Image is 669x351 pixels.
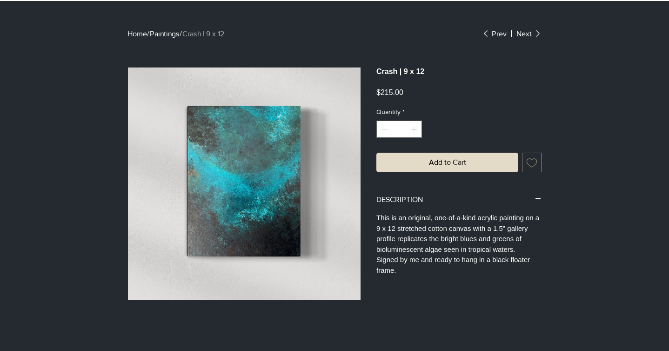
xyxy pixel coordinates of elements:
[376,255,542,276] p: Signed by me and ready to hang in a black floater frame.
[389,121,409,137] input: Quantity
[376,213,542,255] p: This is an original, one-of-a-kind acrylic painting on a 9 x 12 stretched cotton canvas with a 1....
[378,121,389,137] button: Decrement
[376,153,518,172] button: Add to Cart
[522,153,542,172] button: Add to Wishlist
[429,157,466,168] span: Add to Cart
[409,121,421,137] button: Increment
[376,195,542,205] button: DESCRIPTION
[127,67,361,301] button: Crash | 9 x 12Enlarge
[376,195,535,205] h2: DESCRIPTION
[128,67,361,300] img: Crash | 9 x 12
